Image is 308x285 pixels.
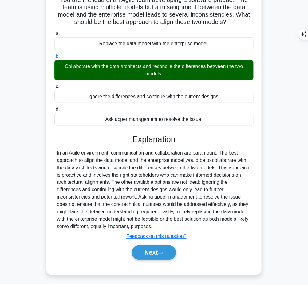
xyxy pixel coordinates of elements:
[54,37,254,50] div: Replace the data model with the enterprise model.
[57,149,251,231] div: In an Agile environment, communication and collaboration are paramount. The best approach to alig...
[56,54,60,59] span: b.
[126,234,187,239] a: Feedback on this question?
[56,31,60,36] span: a.
[56,84,59,89] span: c.
[132,245,176,260] button: Next
[54,60,254,80] div: Collaborate with the data architects and reconcile the differences between the two models.
[54,90,254,103] div: Ignore the differences and continue with the current designs.
[56,106,60,112] span: d.
[54,113,254,126] div: Ask upper management to resolve the issue.
[58,134,250,144] h3: Explanation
